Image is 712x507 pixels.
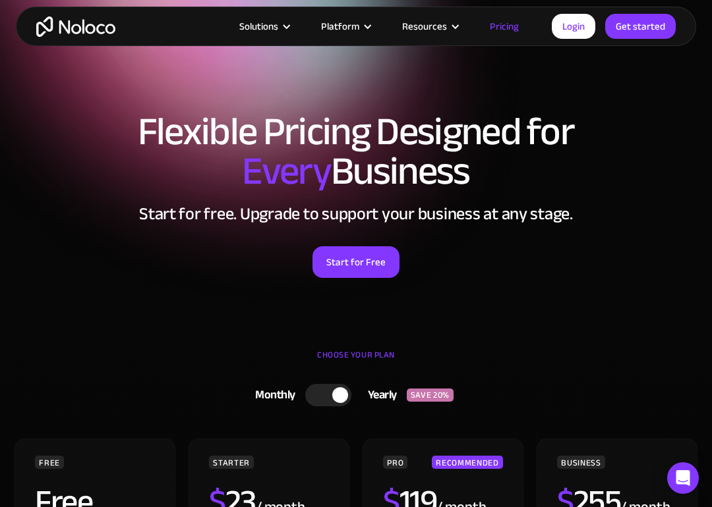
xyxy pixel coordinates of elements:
[321,18,359,35] div: Platform
[13,204,699,224] h2: Start for free. Upgrade to support your business at any stage.
[312,246,400,278] a: Start for Free
[432,456,502,469] div: RECOMMENDED
[605,14,676,39] a: Get started
[209,456,253,469] div: STARTER
[239,18,278,35] div: Solutions
[473,18,535,35] a: Pricing
[552,14,595,39] a: Login
[557,456,605,469] div: BUSINESS
[407,388,454,402] div: SAVE 20%
[383,456,407,469] div: PRO
[402,18,447,35] div: Resources
[667,462,699,494] div: Open Intercom Messenger
[305,18,386,35] div: Platform
[13,345,699,378] div: CHOOSE YOUR PLAN
[239,385,305,405] div: Monthly
[36,16,115,37] a: home
[13,112,699,191] h1: Flexible Pricing Designed for Business
[242,134,331,208] span: Every
[35,456,64,469] div: FREE
[386,18,473,35] div: Resources
[223,18,305,35] div: Solutions
[351,385,407,405] div: Yearly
